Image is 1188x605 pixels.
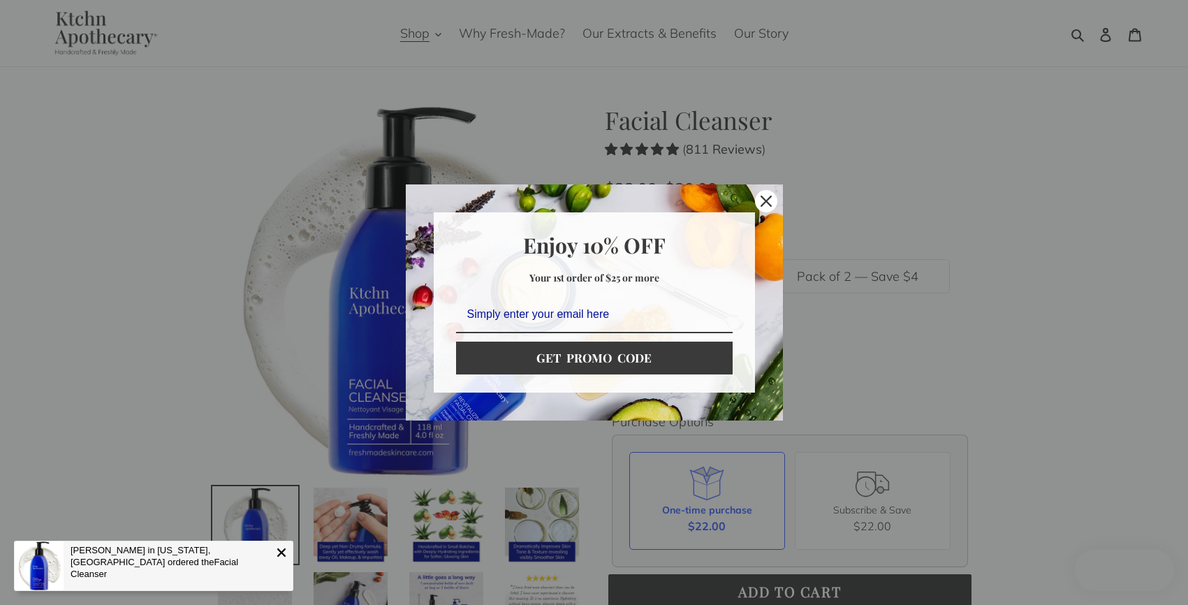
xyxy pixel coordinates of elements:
[523,231,666,259] strong: Enjoy 10% OFF
[761,196,772,207] svg: close icon
[749,184,783,218] button: Close
[529,271,659,284] strong: Your 1st order of $25 or more
[456,342,733,374] button: GET PROMO CODE
[456,296,733,333] input: Email field
[1075,549,1174,591] iframe: Button to open loyalty program pop-up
